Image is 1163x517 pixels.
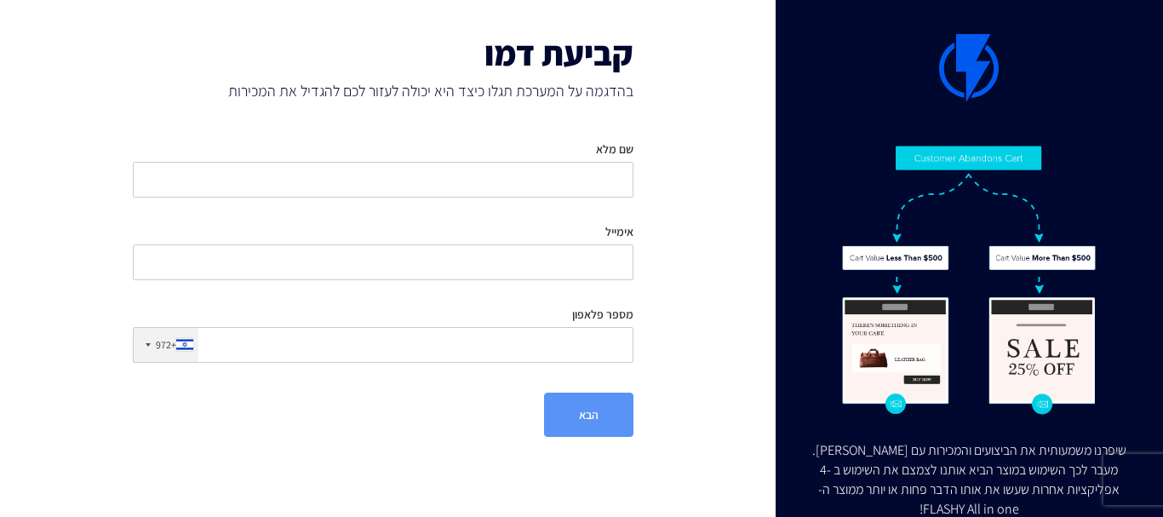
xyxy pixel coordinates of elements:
[133,34,633,72] h1: קביעת דמו
[605,223,633,240] label: אימייל
[596,141,633,158] label: שם מלא
[133,80,633,102] span: בהדגמה על המערכת תגלו כיצד היא יכולה לעזור לכם להגדיל את המכירות
[544,393,633,437] button: הבא
[572,306,633,323] label: מספר פלאפון
[841,145,1097,416] img: Flashy
[134,328,198,362] div: Israel (‫ישראל‬‎): +972
[156,337,176,352] div: +972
